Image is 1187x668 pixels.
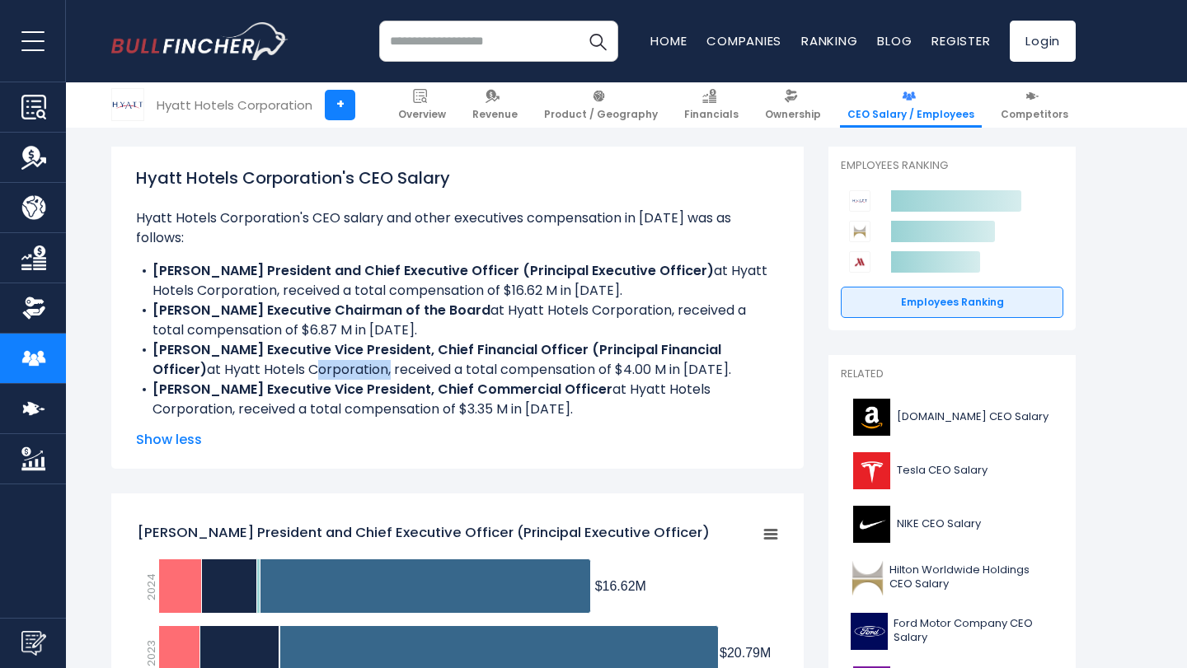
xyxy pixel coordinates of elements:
[136,261,779,301] li: at Hyatt Hotels Corporation, received a total compensation of $16.62 M in [DATE].
[157,96,312,114] div: Hyatt Hotels Corporation
[897,410,1049,424] span: [DOMAIN_NAME] CEO Salary
[841,448,1063,493] a: Tesla CEO Salary
[894,617,1053,645] span: Ford Motor Company CEO Salary
[544,108,658,121] span: Product / Geography
[650,32,687,49] a: Home
[765,108,821,121] span: Ownership
[851,559,884,596] img: HLT logo
[112,89,143,120] img: H logo
[1010,21,1076,62] a: Login
[993,82,1076,128] a: Competitors
[889,563,1053,591] span: Hilton Worldwide Holdings CEO Salary
[472,108,518,121] span: Revenue
[931,32,990,49] a: Register
[841,287,1063,318] a: Employees Ranking
[849,251,870,273] img: Marriott International competitors logo
[841,367,1063,381] p: Related
[849,190,870,212] img: Hyatt Hotels Corporation competitors logo
[841,502,1063,547] a: NIKE CEO Salary
[136,340,779,380] li: at Hyatt Hotels Corporation, received a total compensation of $4.00 M in [DATE].
[577,21,618,62] button: Search
[152,340,721,379] b: [PERSON_NAME] Executive Vice President, Chief Financial Officer (Principal Financial Officer)
[849,221,870,242] img: Hilton Worldwide Holdings competitors logo
[391,82,453,128] a: Overview
[136,380,779,419] li: at Hyatt Hotels Corporation, received a total compensation of $3.35 M in [DATE].
[851,506,892,543] img: NKE logo
[143,640,159,666] text: 2023
[841,395,1063,440] a: [DOMAIN_NAME] CEO Salary
[152,261,714,280] b: [PERSON_NAME] President and Chief Executive Officer (Principal Executive Officer)
[138,522,710,542] tspan: [PERSON_NAME] President and Chief Executive Officer (Principal Executive Officer)
[851,399,892,436] img: AMZN logo
[21,296,46,320] img: Ownership
[398,108,446,121] span: Overview
[595,579,646,593] tspan: $16.62M
[143,573,159,600] text: 2024
[152,301,490,320] b: [PERSON_NAME] Executive Chairman of the Board
[136,430,779,450] span: Show less
[851,613,889,650] img: F logo
[537,82,665,128] a: Product / Geography
[897,517,981,531] span: NIKE CEO Salary
[152,380,612,399] b: [PERSON_NAME] Executive Vice President, Chief Commercial Officer
[465,82,525,128] a: Revenue
[720,646,771,660] tspan: $20.79M
[758,82,828,128] a: Ownership
[706,32,781,49] a: Companies
[136,301,779,340] li: at Hyatt Hotels Corporation, received a total compensation of $6.87 M in [DATE].
[877,32,912,49] a: Blog
[111,22,289,60] a: Go to homepage
[136,166,779,190] h1: Hyatt Hotels Corporation's CEO Salary
[841,159,1063,173] p: Employees Ranking
[801,32,857,49] a: Ranking
[841,609,1063,654] a: Ford Motor Company CEO Salary
[847,108,974,121] span: CEO Salary / Employees
[136,208,779,248] p: Hyatt Hotels Corporation's CEO salary and other executives compensation in [DATE] was as follows:
[1001,108,1068,121] span: Competitors
[677,82,746,128] a: Financials
[897,464,988,478] span: Tesla CEO Salary
[325,90,355,120] a: +
[840,82,982,128] a: CEO Salary / Employees
[841,555,1063,600] a: Hilton Worldwide Holdings CEO Salary
[851,452,892,489] img: TSLA logo
[111,22,289,60] img: bullfincher logo
[684,108,739,121] span: Financials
